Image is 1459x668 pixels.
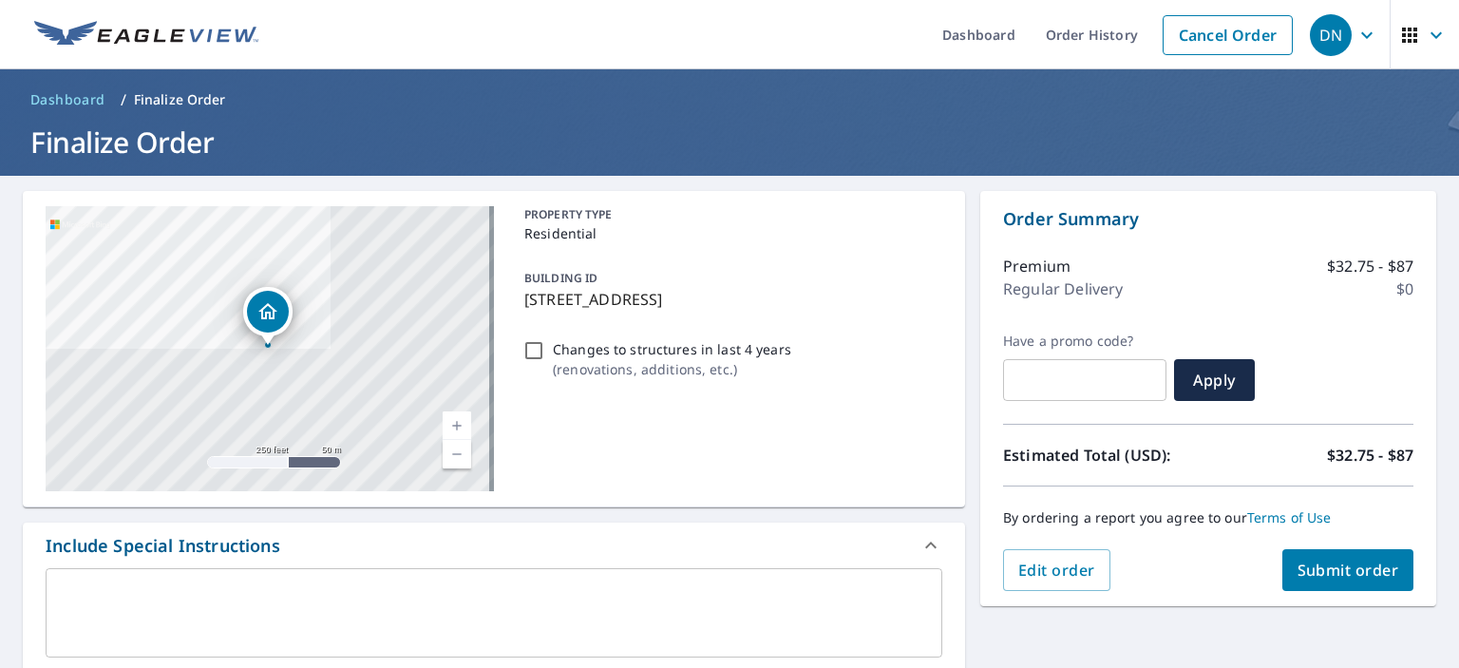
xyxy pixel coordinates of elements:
[443,440,471,468] a: Current Level 17, Zoom Out
[1003,509,1413,526] p: By ordering a report you agree to our
[553,359,791,379] p: ( renovations, additions, etc. )
[23,523,965,568] div: Include Special Instructions
[1282,549,1414,591] button: Submit order
[524,223,935,243] p: Residential
[30,90,105,109] span: Dashboard
[1174,359,1255,401] button: Apply
[1003,549,1110,591] button: Edit order
[1189,370,1240,391] span: Apply
[23,123,1436,162] h1: Finalize Order
[1018,560,1095,581] span: Edit order
[553,339,791,359] p: Changes to structures in last 4 years
[524,270,597,286] p: BUILDING ID
[1163,15,1293,55] a: Cancel Order
[524,206,935,223] p: PROPERTY TYPE
[1298,560,1399,581] span: Submit order
[524,288,935,311] p: [STREET_ADDRESS]
[1003,277,1123,300] p: Regular Delivery
[1327,255,1413,277] p: $32.75 - $87
[1327,444,1413,467] p: $32.75 - $87
[34,21,258,49] img: EV Logo
[443,411,471,440] a: Current Level 17, Zoom In
[134,90,226,109] p: Finalize Order
[1396,277,1413,300] p: $0
[121,88,126,111] li: /
[1003,206,1413,232] p: Order Summary
[46,533,280,559] div: Include Special Instructions
[23,85,113,115] a: Dashboard
[1003,444,1208,467] p: Estimated Total (USD):
[1310,14,1352,56] div: DN
[23,85,1436,115] nav: breadcrumb
[243,287,293,346] div: Dropped pin, building 1, Residential property, 123 E Clay St Lancaster, PA 17602
[1247,508,1332,526] a: Terms of Use
[1003,333,1166,350] label: Have a promo code?
[1003,255,1071,277] p: Premium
